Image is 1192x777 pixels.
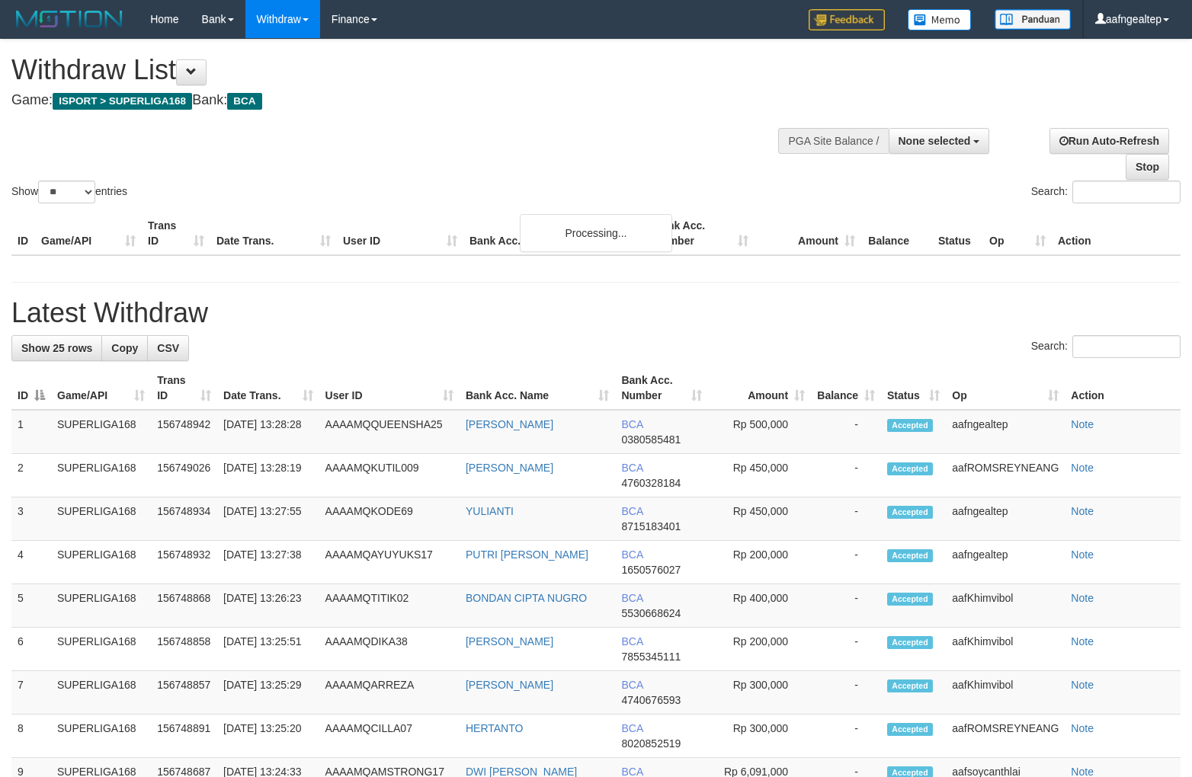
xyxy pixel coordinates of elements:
[51,671,151,715] td: SUPERLIGA168
[51,410,151,454] td: SUPERLIGA168
[11,298,1181,328] h1: Latest Withdraw
[217,541,319,584] td: [DATE] 13:27:38
[811,366,881,410] th: Balance: activate to sort column ascending
[151,366,217,410] th: Trans ID: activate to sort column ascending
[708,410,811,454] td: Rp 500,000
[11,671,51,715] td: 7
[708,454,811,497] td: Rp 450,000
[11,8,127,30] img: MOTION_logo.png
[11,93,780,108] h4: Game: Bank:
[1072,181,1181,203] input: Search:
[151,541,217,584] td: 156748932
[621,651,681,663] span: Copy 7855345111 to clipboard
[51,366,151,410] th: Game/API: activate to sort column ascending
[1071,548,1094,561] a: Note
[142,212,210,255] th: Trans ID
[53,93,192,110] span: ISPORT > SUPERLIGA168
[217,454,319,497] td: [DATE] 13:28:19
[217,366,319,410] th: Date Trans.: activate to sort column ascending
[217,497,319,541] td: [DATE] 13:27:55
[621,592,642,604] span: BCA
[708,584,811,628] td: Rp 400,000
[51,715,151,758] td: SUPERLIGA168
[908,9,972,30] img: Button%20Memo.svg
[466,418,553,430] a: [PERSON_NAME]
[319,366,460,410] th: User ID: activate to sort column ascending
[319,671,460,715] td: AAAAMQARREZA
[11,366,51,410] th: ID: activate to sort column descending
[319,628,460,671] td: AAAAMQDIKA38
[708,541,811,584] td: Rp 200,000
[946,715,1065,758] td: aafROMSREYNEANG
[51,454,151,497] td: SUPERLIGA168
[887,636,933,649] span: Accepted
[887,462,933,475] span: Accepted
[648,212,755,255] th: Bank Acc. Number
[337,212,463,255] th: User ID
[151,410,217,454] td: 156748942
[1049,128,1169,154] a: Run Auto-Refresh
[151,454,217,497] td: 156749026
[11,497,51,541] td: 3
[1071,592,1094,604] a: Note
[887,506,933,519] span: Accepted
[621,722,642,734] span: BCA
[11,55,780,85] h1: Withdraw List
[466,635,553,647] a: [PERSON_NAME]
[708,628,811,671] td: Rp 200,000
[1031,335,1181,358] label: Search:
[466,462,553,474] a: [PERSON_NAME]
[809,9,885,30] img: Feedback.jpg
[621,418,642,430] span: BCA
[1065,366,1181,410] th: Action
[708,366,811,410] th: Amount: activate to sort column ascending
[217,410,319,454] td: [DATE] 13:28:28
[946,628,1065,671] td: aafKhimvibol
[11,541,51,584] td: 4
[1071,418,1094,430] a: Note
[621,505,642,517] span: BCA
[520,214,672,252] div: Processing...
[946,671,1065,715] td: aafKhimvibol
[319,584,460,628] td: AAAAMQTITIK02
[887,679,933,692] span: Accepted
[1126,154,1169,180] a: Stop
[1071,505,1094,517] a: Note
[621,737,681,750] span: Copy 8020852519 to clipboard
[38,181,95,203] select: Showentries
[466,505,514,517] a: YULIANTI
[1071,722,1094,734] a: Note
[466,548,588,561] a: PUTRI [PERSON_NAME]
[708,497,811,541] td: Rp 450,000
[708,671,811,715] td: Rp 300,000
[151,628,217,671] td: 156748858
[889,128,990,154] button: None selected
[217,671,319,715] td: [DATE] 13:25:29
[983,212,1052,255] th: Op
[946,541,1065,584] td: aafngealtep
[111,342,138,354] span: Copy
[811,497,881,541] td: -
[881,366,946,410] th: Status: activate to sort column ascending
[151,671,217,715] td: 156748857
[811,454,881,497] td: -
[157,342,179,354] span: CSV
[51,584,151,628] td: SUPERLIGA168
[621,477,681,489] span: Copy 4760328184 to clipboard
[995,9,1071,30] img: panduan.png
[755,212,861,255] th: Amount
[466,722,523,734] a: HERTANTO
[778,128,888,154] div: PGA Site Balance /
[621,462,642,474] span: BCA
[615,366,708,410] th: Bank Acc. Number: activate to sort column ascending
[621,433,681,446] span: Copy 0380585481 to clipboard
[708,715,811,758] td: Rp 300,000
[210,212,337,255] th: Date Trans.
[946,584,1065,628] td: aafKhimvibol
[932,212,983,255] th: Status
[811,584,881,628] td: -
[887,419,933,432] span: Accepted
[621,694,681,706] span: Copy 4740676593 to clipboard
[1071,635,1094,647] a: Note
[887,593,933,606] span: Accepted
